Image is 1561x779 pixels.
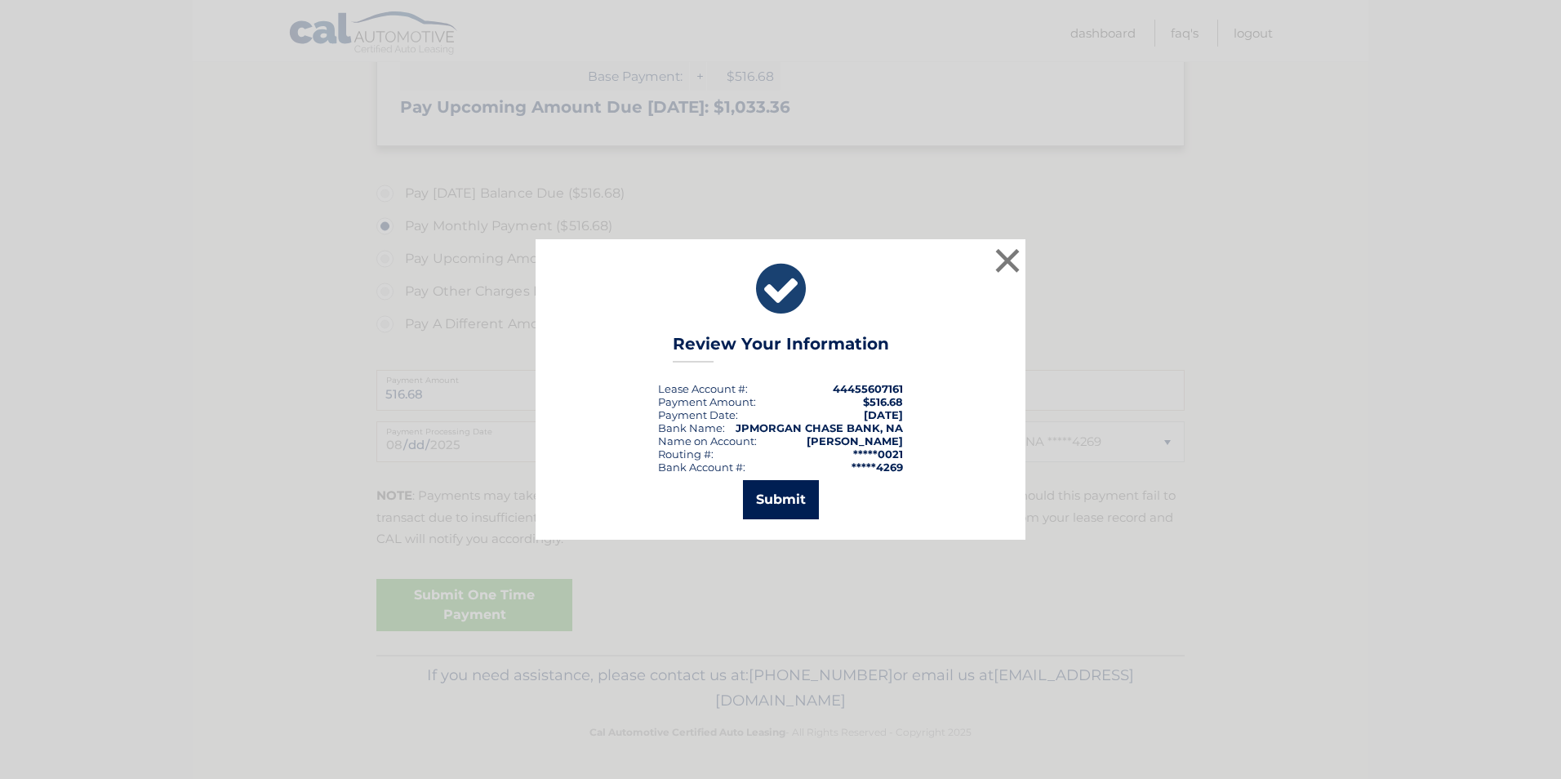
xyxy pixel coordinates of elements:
strong: [PERSON_NAME] [807,434,903,447]
div: Bank Name: [658,421,725,434]
div: Name on Account: [658,434,757,447]
button: × [991,244,1024,277]
span: $516.68 [863,395,903,408]
button: Submit [743,480,819,519]
div: : [658,408,738,421]
div: Bank Account #: [658,461,745,474]
span: [DATE] [864,408,903,421]
span: Payment Date [658,408,736,421]
div: Routing #: [658,447,714,461]
h3: Review Your Information [673,334,889,363]
strong: 44455607161 [833,382,903,395]
div: Payment Amount: [658,395,756,408]
strong: JPMORGAN CHASE BANK, NA [736,421,903,434]
div: Lease Account #: [658,382,748,395]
